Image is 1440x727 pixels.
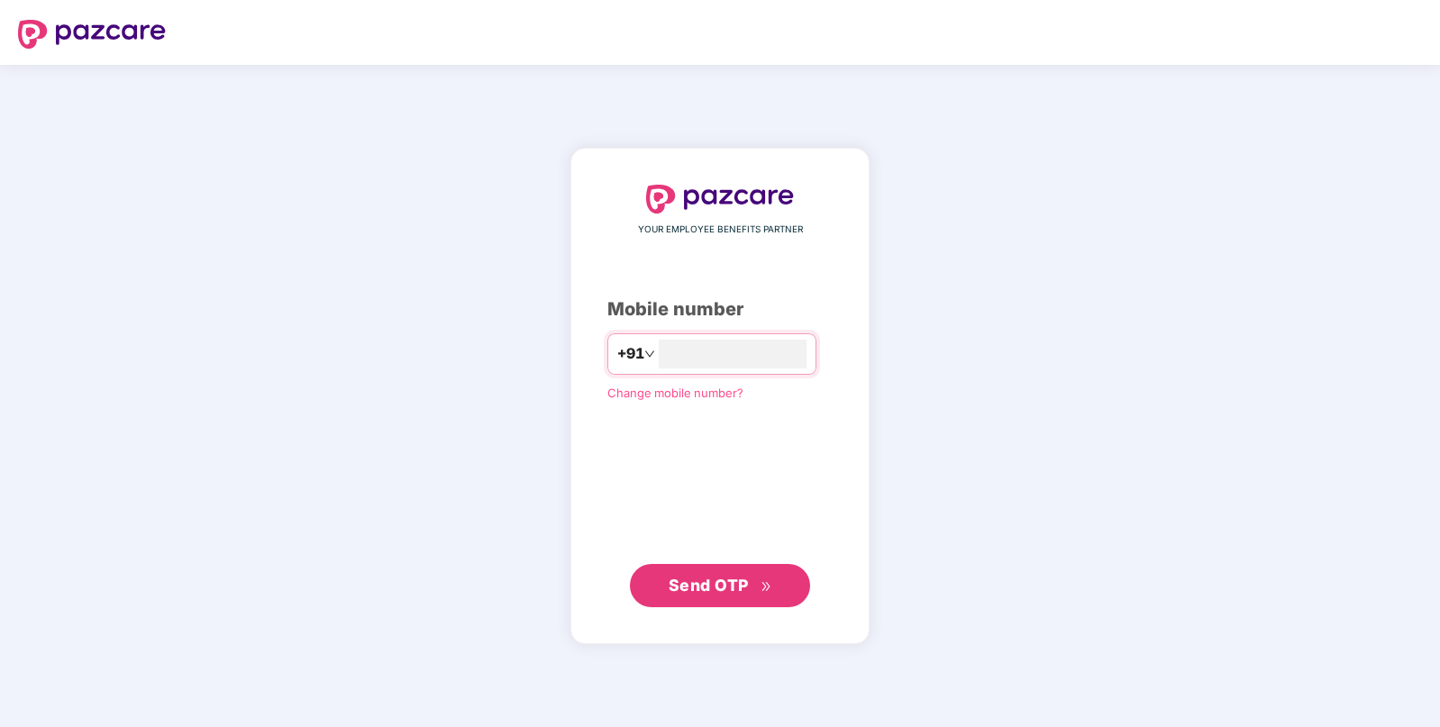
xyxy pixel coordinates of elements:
[644,349,655,359] span: down
[630,564,810,607] button: Send OTPdouble-right
[669,576,749,595] span: Send OTP
[638,223,803,237] span: YOUR EMPLOYEE BENEFITS PARTNER
[607,295,833,323] div: Mobile number
[617,342,644,365] span: +91
[607,386,743,400] a: Change mobile number?
[646,185,794,214] img: logo
[761,581,772,593] span: double-right
[18,20,166,49] img: logo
